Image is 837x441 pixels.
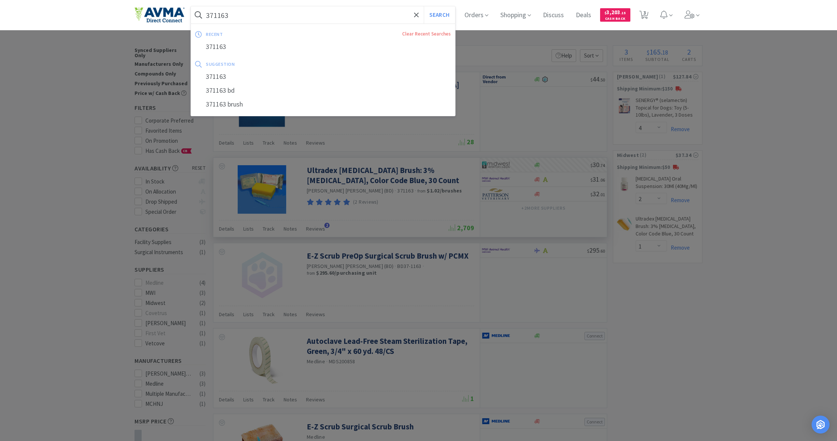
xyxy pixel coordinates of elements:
[191,70,455,84] div: 371163
[636,13,652,19] a: 3
[424,6,455,24] button: Search
[191,40,455,54] div: 371163
[605,17,626,22] span: Cash Back
[540,12,567,19] a: Discuss
[135,7,185,23] img: e4e33dab9f054f5782a47901c742baa9_102.png
[600,5,630,25] a: $3,203.15Cash Back
[573,12,594,19] a: Deals
[812,416,830,434] div: Open Intercom Messenger
[620,10,626,15] span: . 15
[191,84,455,98] div: 371163 bd
[191,6,455,24] input: Search by item, sku, manufacturer, ingredient, size...
[206,28,312,40] div: recent
[191,98,455,111] div: 371163 brush
[605,9,626,16] span: 3,203
[206,58,343,70] div: suggestion
[605,10,606,15] span: $
[402,31,451,37] a: Clear Recent Searches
